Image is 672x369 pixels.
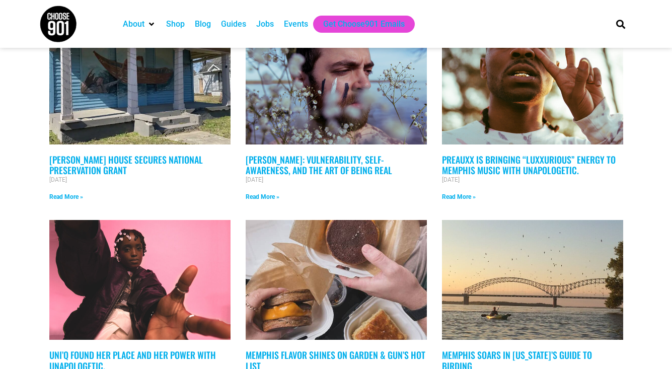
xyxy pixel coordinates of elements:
a: Shop [166,18,185,30]
a: Blog [195,18,211,30]
a: Events [284,18,308,30]
span: [DATE] [442,176,460,183]
a: About [123,18,144,30]
a: Read more about PreauXX is Bringing “luxxurious” Energy to Memphis Music With UNAPOLOGETIC. [442,193,476,200]
span: [DATE] [246,176,263,183]
a: Read more about Tom Lee House Secures National Preservation Grant [49,193,83,200]
div: About [118,16,161,33]
a: PreauXX is Bringing “luxxurious” Energy to Memphis Music With UNAPOLOGETIC. [442,153,616,177]
div: Search [612,16,629,32]
a: A blue tom lee house with white pillars features a mural of a person in a boat on water. The hous... [49,25,231,144]
a: Guides [221,18,246,30]
a: Get Choose901 Emails [323,18,405,30]
a: A man wearing a white and pink tie-dye uni'q shirt flashes a peace sign with his right hand, disp... [442,25,623,144]
a: [PERSON_NAME]: Vulnerability, Self-Awareness, and the Art of Being Real [246,153,392,177]
a: Read more about Aaron James: Vulnerability, Self-Awareness, and the Art of Being Real [246,193,279,200]
a: Person wearing a dark jacket and light skirt sits against a pink background, reaching toward the ... [49,220,231,340]
a: A man with two painted stripes on his face stands partially obscured by white flowers, while wate... [246,25,427,144]
span: [DATE] [49,176,67,183]
nav: Main nav [118,16,599,33]
img: A person kayaking on the Memphis river at sunset with a large arched bridge in the background and... [440,211,624,348]
a: Jobs [256,18,274,30]
a: Two people hold breakfast sandwiches with melted cheese in takeout containers from Kinfolk Memphi... [246,220,427,340]
a: [PERSON_NAME] House Secures National Preservation Grant [49,153,203,177]
a: A person kayaking on the Memphis river at sunset with a large arched bridge in the background and... [442,220,623,340]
